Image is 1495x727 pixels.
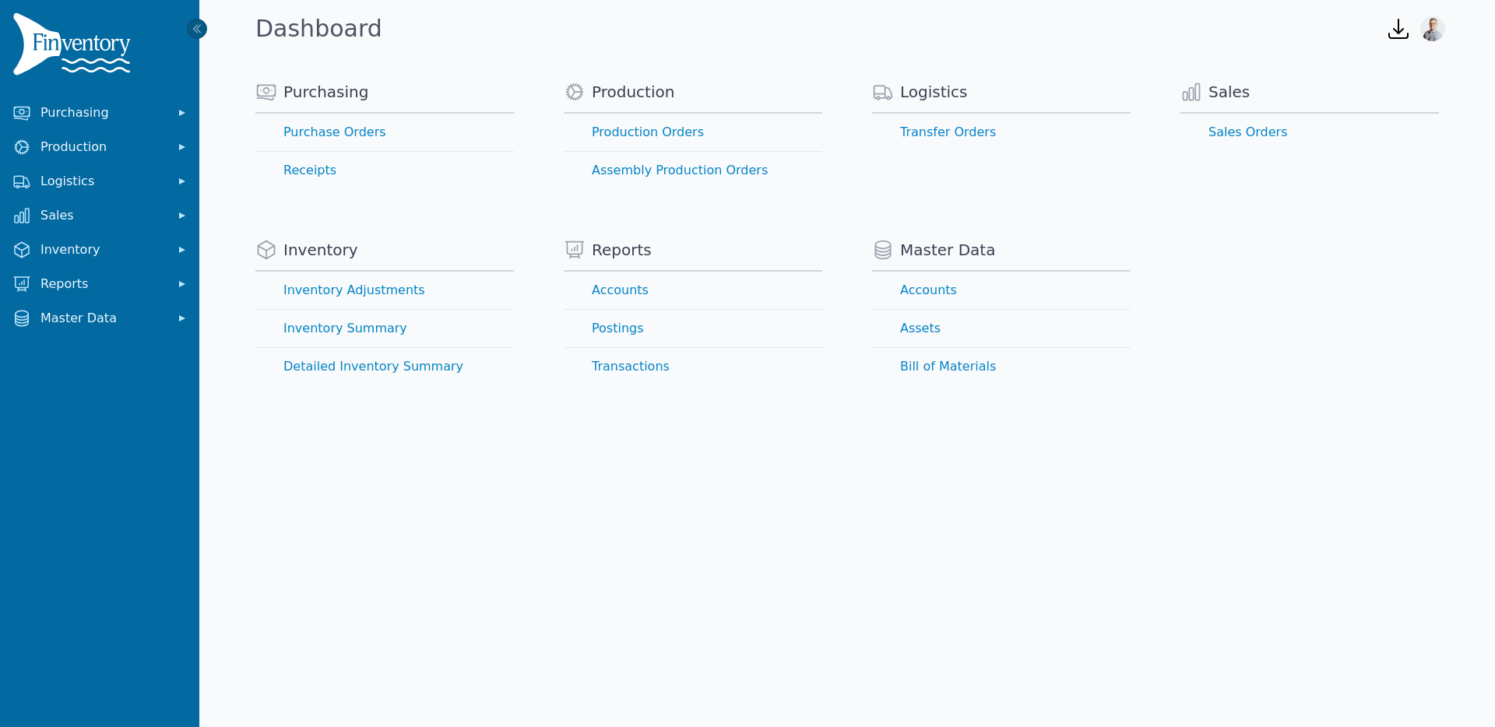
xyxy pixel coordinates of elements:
img: Finventory [12,12,137,82]
span: Purchasing [40,104,165,122]
a: Accounts [564,272,822,309]
span: Master Data [40,309,165,328]
button: Inventory [6,234,193,265]
span: Sales [1208,81,1250,103]
span: Inventory [283,239,358,261]
button: Production [6,132,193,163]
a: Accounts [872,272,1131,309]
a: Bill of Materials [872,348,1131,385]
span: Logistics [40,172,165,191]
a: Receipts [255,152,514,189]
a: Purchase Orders [255,114,514,151]
a: Detailed Inventory Summary [255,348,514,385]
span: Logistics [900,81,968,103]
button: Logistics [6,166,193,197]
a: Inventory Adjustments [255,272,514,309]
span: Sales [40,206,165,225]
button: Master Data [6,303,193,334]
a: Production Orders [564,114,822,151]
span: Production [40,138,165,156]
a: Sales Orders [1180,114,1439,151]
a: Inventory Summary [255,310,514,347]
img: Joshua Benton [1420,16,1445,41]
button: Sales [6,200,193,231]
span: Reports [40,275,165,293]
a: Assembly Production Orders [564,152,822,189]
span: Production [592,81,674,103]
button: Reports [6,269,193,300]
a: Transactions [564,348,822,385]
span: Inventory [40,241,165,259]
button: Purchasing [6,97,193,128]
a: Transfer Orders [872,114,1131,151]
a: Assets [872,310,1131,347]
span: Reports [592,239,652,261]
span: Master Data [900,239,995,261]
a: Postings [564,310,822,347]
h1: Dashboard [255,15,382,43]
span: Purchasing [283,81,368,103]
